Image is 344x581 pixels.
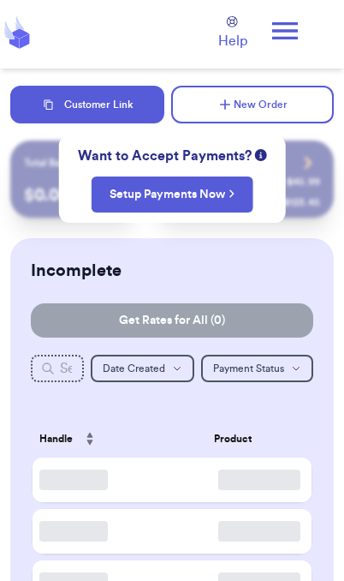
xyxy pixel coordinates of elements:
[207,416,311,461] th: Product
[10,86,164,123] button: Customer Link
[103,363,165,374] span: Date Created
[287,175,320,189] div: $ 45.99
[283,195,320,209] div: $ 123.45
[201,355,313,382] button: Payment Status
[171,86,334,123] button: New Order
[31,303,313,338] button: Get Rates for All (0)
[39,431,73,446] span: Handle
[218,31,247,51] span: Help
[110,186,235,203] a: Setup Payments Now
[78,146,252,166] span: Want to Accept Payments?
[92,177,253,213] button: Setup Payments Now
[31,355,84,382] input: Search
[213,363,284,374] span: Payment Status
[24,183,126,207] p: $ 0.00
[91,355,194,382] button: Date Created
[24,156,85,170] p: Total Balance
[218,16,247,51] a: Help
[76,422,104,456] button: Sort ascending
[31,259,122,283] h2: Incomplete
